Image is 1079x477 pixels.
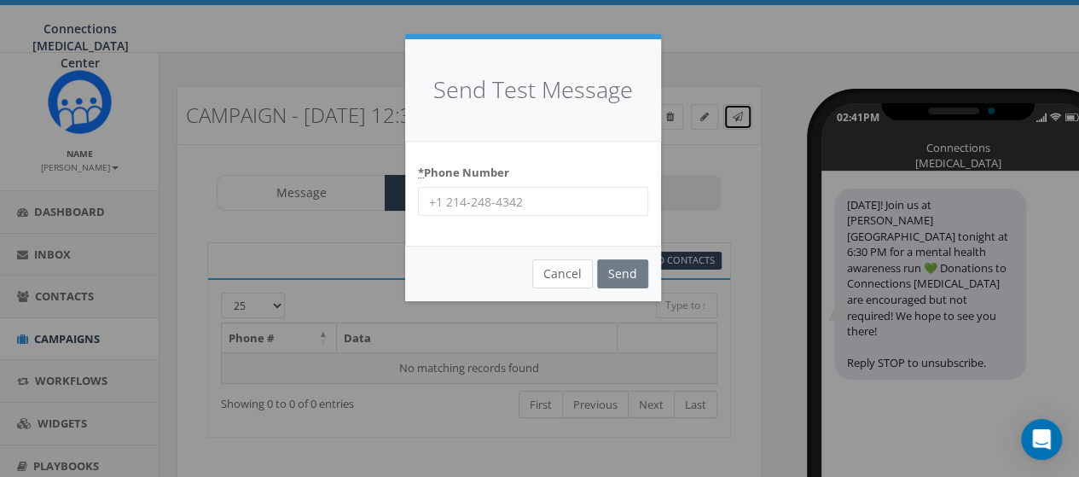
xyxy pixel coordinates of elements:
[1021,419,1062,460] div: Open Intercom Messenger
[597,259,648,288] input: Send
[418,165,424,180] abbr: required
[431,73,635,107] h4: Send Test Message
[418,159,509,181] label: Phone Number
[418,187,648,216] input: +1 214-248-4342
[532,259,593,288] button: Cancel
